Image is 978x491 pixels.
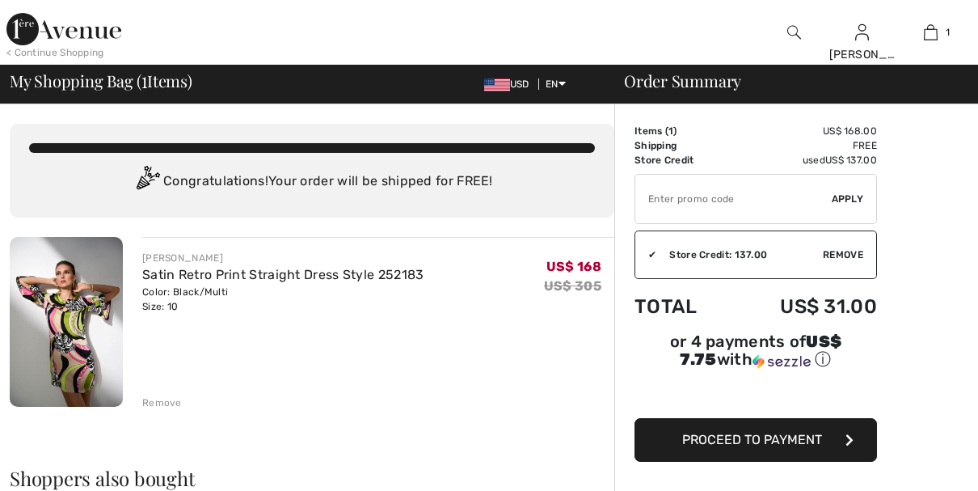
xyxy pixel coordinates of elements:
span: US$ 7.75 [680,332,841,369]
span: EN [546,78,566,90]
div: Store Credit: 137.00 [656,248,823,262]
td: US$ 168.00 [730,124,877,138]
img: search the website [787,23,801,42]
s: US$ 305 [544,278,601,294]
td: Shipping [634,138,730,153]
div: [PERSON_NAME] [829,46,896,63]
div: or 4 payments ofUS$ 7.75withSezzle Click to learn more about Sezzle [634,334,877,376]
td: Store Credit [634,153,730,167]
button: Proceed to Payment [634,418,877,462]
span: 1 [946,25,950,40]
td: Items ( ) [634,124,730,138]
div: Color: Black/Multi Size: 10 [142,285,424,314]
td: Free [730,138,877,153]
div: Order Summary [605,73,968,89]
span: My Shopping Bag ( Items) [10,73,192,89]
img: Sezzle [752,354,811,369]
span: US$ 137.00 [825,154,877,166]
input: Promo code [635,175,832,223]
div: ✔ [635,248,656,262]
div: < Continue Shopping [6,45,104,60]
div: [PERSON_NAME] [142,251,424,265]
span: 1 [141,69,147,90]
div: or 4 payments of with [634,334,877,370]
span: 1 [668,125,673,137]
div: Remove [142,396,182,410]
iframe: PayPal-paypal [634,376,877,413]
span: USD [484,78,536,90]
a: Satin Retro Print Straight Dress Style 252183 [142,267,424,282]
span: Apply [832,192,864,206]
img: Satin Retro Print Straight Dress Style 252183 [10,237,123,407]
iframe: Opens a widget where you can find more information [874,442,962,483]
img: 1ère Avenue [6,13,121,45]
img: Congratulation2.svg [131,166,163,198]
img: My Info [855,23,869,42]
span: Remove [823,248,863,262]
td: Total [634,279,730,334]
a: Sign In [855,24,869,40]
td: US$ 31.00 [730,279,877,334]
h2: Shoppers also bought [10,468,614,488]
span: US$ 168 [546,259,601,274]
a: 1 [897,23,964,42]
span: Proceed to Payment [682,432,822,447]
td: used [730,153,877,167]
div: Congratulations! Your order will be shipped for FREE! [29,166,595,198]
img: My Bag [924,23,938,42]
img: US Dollar [484,78,510,91]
